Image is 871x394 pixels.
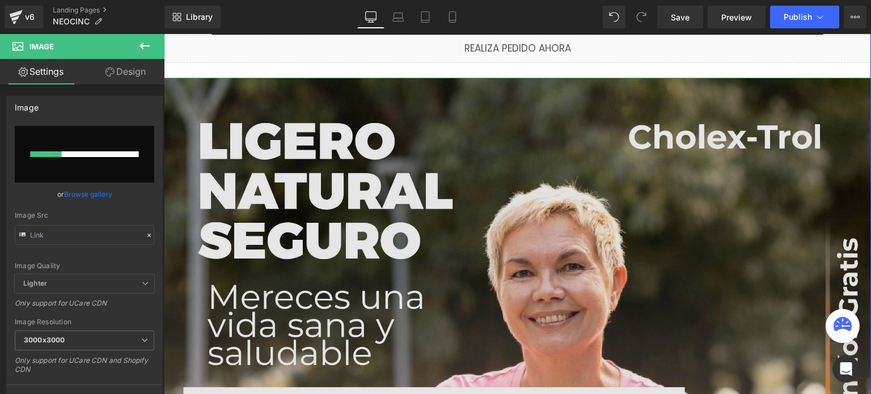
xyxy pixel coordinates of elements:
a: Desktop [357,6,384,28]
a: Design [84,59,167,84]
a: v6 [5,6,44,28]
a: Tablet [412,6,439,28]
div: v6 [23,10,37,24]
b: 3000x3000 [24,336,65,344]
div: Image Resolution [15,318,154,326]
button: More [844,6,866,28]
span: Library [186,12,213,22]
div: Open Intercom Messenger [832,355,860,383]
span: Publish [784,12,812,22]
span: Save [671,11,690,23]
b: Lighter [23,279,47,287]
span: NEOCINC [53,17,90,26]
div: Image Src [15,211,154,219]
button: Undo [603,6,625,28]
button: Redo [630,6,653,28]
button: Publish [770,6,839,28]
div: Only support for UCare CDN and Shopify CDN [15,356,154,382]
a: Laptop [384,6,412,28]
a: Landing Pages [53,6,164,15]
div: Only support for UCare CDN [15,299,154,315]
input: Link [15,225,154,245]
a: New Library [164,6,221,28]
div: or [15,188,154,200]
div: Image Quality [15,262,154,270]
span: Preview [721,11,752,23]
div: Image [15,96,39,112]
a: Preview [708,6,766,28]
a: Mobile [439,6,466,28]
span: Image [29,42,54,51]
a: Browse gallery [64,184,112,204]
